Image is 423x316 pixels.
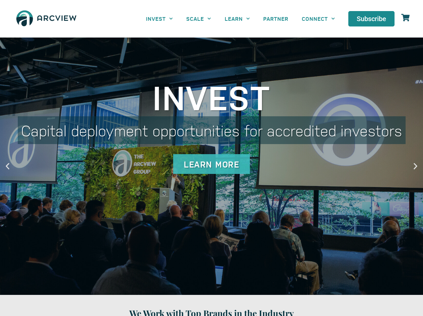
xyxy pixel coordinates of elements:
a: PARTNER [257,11,295,26]
a: SCALE [180,11,218,26]
div: Next slide [411,162,420,170]
span: Subscribe [357,15,386,22]
img: The Arcview Group [13,7,79,31]
div: Invest [18,79,406,113]
div: Previous slide [3,162,12,170]
div: Learn More [173,154,250,174]
div: Capital deployment opportunities for accredited investors [18,116,406,144]
a: CONNECT [295,11,342,26]
a: Subscribe [348,11,395,26]
a: INVEST [139,11,180,26]
a: LEARN [218,11,257,26]
nav: Menu [139,11,342,26]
